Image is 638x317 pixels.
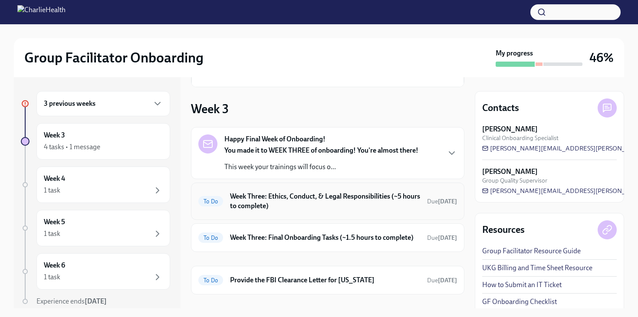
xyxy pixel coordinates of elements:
strong: My progress [496,49,533,58]
div: 4 tasks • 1 message [44,142,100,152]
a: UKG Billing and Time Sheet Resource [482,263,592,273]
span: Clinical Onboarding Specialist [482,134,559,142]
p: This week your trainings will focus o... [224,162,418,172]
h3: Week 3 [191,101,229,117]
a: To DoProvide the FBI Clearance Letter for [US_STATE]Due[DATE] [198,273,457,287]
img: CharlieHealth [17,5,66,19]
a: Week 51 task [21,210,170,246]
h6: 3 previous weeks [44,99,95,108]
div: 1 task [44,272,60,282]
span: October 8th, 2025 09:00 [427,276,457,284]
span: To Do [198,277,223,284]
span: September 21st, 2025 09:00 [427,234,457,242]
span: September 23rd, 2025 09:00 [427,197,457,206]
a: To DoWeek Three: Ethics, Conduct, & Legal Responsibilities (~5 hours to complete)Due[DATE] [198,190,457,212]
strong: [PERSON_NAME] [482,124,538,134]
div: 3 previous weeks [36,91,170,116]
span: To Do [198,235,223,241]
span: To Do [198,198,223,205]
h6: Week 5 [44,217,65,227]
div: 1 task [44,229,60,239]
strong: [PERSON_NAME] [482,167,538,176]
a: Week 41 task [21,167,170,203]
strong: [DATE] [438,277,457,284]
h4: Contacts [482,101,519,114]
strong: [DATE] [438,234,457,242]
span: Experience ends [36,297,107,305]
a: Group Facilitator Resource Guide [482,246,581,256]
strong: [DATE] [438,198,457,205]
span: Due [427,277,457,284]
div: 1 task [44,186,60,195]
h6: Week 4 [44,174,65,183]
h6: Week 6 [44,261,65,270]
h6: Week Three: Final Onboarding Tasks (~1.5 hours to complete) [230,233,420,242]
h6: Week 3 [44,131,65,140]
h3: 46% [589,50,614,65]
a: To DoWeek Three: Final Onboarding Tasks (~1.5 hours to complete)Due[DATE] [198,231,457,245]
span: Group Quality Supervisor [482,176,547,185]
span: Due [427,234,457,242]
a: How to Submit an IT Ticket [482,280,562,290]
h2: Group Facilitator Onboarding [24,49,204,66]
strong: You made it to WEEK THREE of onboarding! You're almost there! [224,146,418,154]
strong: [DATE] [85,297,107,305]
h4: Resources [482,223,525,236]
h6: Week Three: Ethics, Conduct, & Legal Responsibilities (~5 hours to complete) [230,192,420,211]
strong: Happy Final Week of Onboarding! [224,134,326,144]
span: Due [427,198,457,205]
h6: Provide the FBI Clearance Letter for [US_STATE] [230,275,420,285]
a: GF Onboarding Checklist [482,297,557,307]
a: Week 61 task [21,253,170,290]
a: Week 34 tasks • 1 message [21,123,170,160]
